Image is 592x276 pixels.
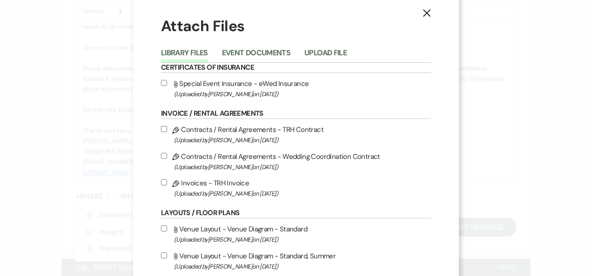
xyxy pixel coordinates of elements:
[161,252,167,258] input: Venue Layout - Venue Diagram - Standard, Summer(Uploaded by[PERSON_NAME]on [DATE])
[161,49,208,62] button: Library Files
[161,109,431,119] h6: Invoice / Rental Agreements
[161,250,431,272] label: Venue Layout - Venue Diagram - Standard, Summer
[161,16,431,37] h1: Attach Files
[161,78,431,99] label: Special Event Insurance - eWed Insurance
[304,49,347,62] button: Upload File
[174,234,431,245] span: (Uploaded by [PERSON_NAME] on [DATE] )
[174,188,431,199] span: (Uploaded by [PERSON_NAME] on [DATE] )
[161,179,167,185] input: Invoices - TRH Invoice(Uploaded by[PERSON_NAME]on [DATE])
[161,63,431,73] h6: Certificates of Insurance
[174,261,431,272] span: (Uploaded by [PERSON_NAME] on [DATE] )
[161,208,431,218] h6: Layouts / Floor Plans
[161,80,167,86] input: Special Event Insurance - eWed Insurance(Uploaded by[PERSON_NAME]on [DATE])
[161,124,431,145] label: Contracts / Rental Agreements - TRH Contract
[161,153,167,159] input: Contracts / Rental Agreements - Wedding Coordination Contract(Uploaded by[PERSON_NAME]on [DATE])
[174,89,431,99] span: (Uploaded by [PERSON_NAME] on [DATE] )
[161,177,431,199] label: Invoices - TRH Invoice
[222,49,290,62] button: Event Documents
[161,126,167,132] input: Contracts / Rental Agreements - TRH Contract(Uploaded by[PERSON_NAME]on [DATE])
[161,151,431,172] label: Contracts / Rental Agreements - Wedding Coordination Contract
[174,135,431,145] span: (Uploaded by [PERSON_NAME] on [DATE] )
[161,225,167,231] input: Venue Layout - Venue Diagram - Standard(Uploaded by[PERSON_NAME]on [DATE])
[174,162,431,172] span: (Uploaded by [PERSON_NAME] on [DATE] )
[161,223,431,245] label: Venue Layout - Venue Diagram - Standard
